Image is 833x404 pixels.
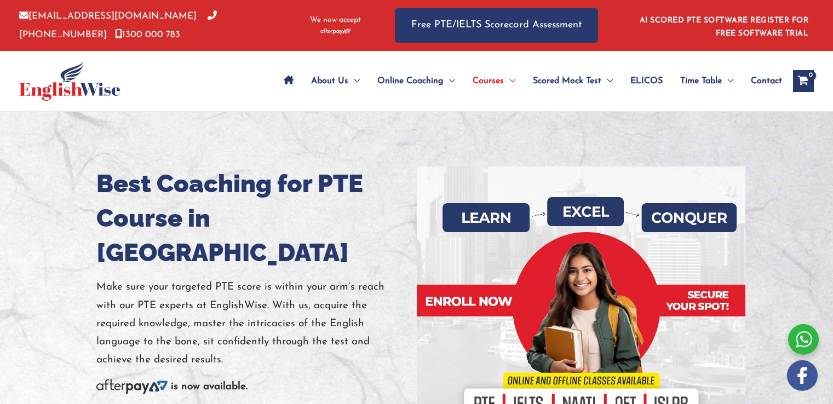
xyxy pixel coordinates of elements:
span: Menu Toggle [444,62,455,100]
img: white-facebook.png [787,360,818,391]
span: Menu Toggle [601,62,613,100]
a: Time TableMenu Toggle [671,62,742,100]
span: Courses [473,62,504,100]
a: About UsMenu Toggle [302,62,369,100]
span: Time Table [680,62,722,100]
a: [PHONE_NUMBER] [19,11,217,39]
img: cropped-ew-logo [19,61,120,101]
a: 1300 000 783 [115,30,180,39]
a: Contact [742,62,782,100]
span: We now accept [310,15,361,26]
aside: Header Widget 1 [633,8,814,43]
span: Contact [751,62,782,100]
h1: Best Coaching for PTE Course in [GEOGRAPHIC_DATA] [96,166,409,270]
nav: Site Navigation: Main Menu [275,62,782,100]
span: Online Coaching [377,62,444,100]
a: AI SCORED PTE SOFTWARE REGISTER FOR FREE SOFTWARE TRIAL [640,16,809,38]
img: Afterpay-Logo [96,379,168,394]
b: is now available. [171,382,248,392]
span: Menu Toggle [722,62,733,100]
p: Make sure your targeted PTE score is within your arm’s reach with our PTE experts at EnglishWise.... [96,278,409,369]
span: About Us [311,62,348,100]
span: Menu Toggle [348,62,360,100]
a: CoursesMenu Toggle [464,62,524,100]
span: Menu Toggle [504,62,515,100]
span: ELICOS [630,62,663,100]
img: Afterpay-Logo [320,28,351,34]
a: ELICOS [622,62,671,100]
a: Free PTE/IELTS Scorecard Assessment [395,8,598,43]
a: Scored Mock TestMenu Toggle [524,62,622,100]
a: [EMAIL_ADDRESS][DOMAIN_NAME] [19,11,197,21]
span: Scored Mock Test [533,62,601,100]
a: Online CoachingMenu Toggle [369,62,464,100]
a: View Shopping Cart, empty [793,70,814,92]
